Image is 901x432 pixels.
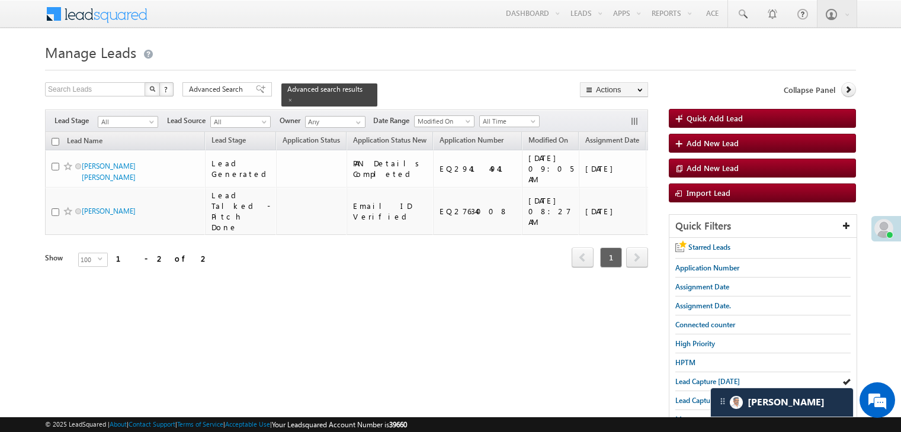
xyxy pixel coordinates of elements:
span: Lead Stage [211,136,246,144]
span: Add New Lead [687,138,739,148]
span: ? [164,84,169,94]
span: Carter [748,396,825,408]
a: Acceptable Use [225,420,270,428]
div: Quick Filters [669,215,857,238]
span: 100 [79,253,98,266]
div: 1 - 2 of 2 [116,252,209,265]
button: ? [159,82,174,96]
div: [DATE] 08:27 AM [528,195,573,227]
span: Assignment Date [675,282,729,291]
span: Application Status [283,136,340,144]
span: Owner [280,115,305,126]
a: Modified On [414,115,474,127]
span: Import Lead [687,188,730,198]
span: Assignment Date [585,136,639,144]
a: Show All Items [350,117,364,128]
span: Starred Leads [688,243,730,252]
span: Lead Stage [54,115,98,126]
a: Application Number [434,134,509,149]
span: Lead Capture [DATE] [675,377,740,386]
img: carter-drag [718,396,727,406]
span: 39660 [389,420,407,429]
span: Messages [675,415,706,424]
input: Type to Search [305,116,365,128]
div: Show [45,253,69,263]
span: Assignment Date. [675,301,731,310]
div: Lead Generated [211,158,271,179]
span: Modified On [415,116,471,127]
img: Carter [730,396,743,409]
a: All [210,116,271,128]
span: © 2025 LeadSquared | | | | | [45,419,407,430]
span: Application Number [440,136,504,144]
a: Contact Support [129,420,175,428]
a: Application Status New [347,134,432,149]
a: next [626,249,648,267]
a: prev [572,249,594,267]
div: [DATE] [585,206,640,217]
a: All [98,116,158,128]
a: Assignment Date [579,134,645,149]
span: All Time [480,116,536,127]
span: Advanced Search [189,84,246,95]
img: Search [149,86,155,92]
div: Email ID Verified [353,201,428,222]
span: Connected counter [675,320,735,329]
span: Advanced search results [287,85,363,94]
a: Modified On [522,134,574,149]
div: EQ27634008 [440,206,517,217]
span: Quick Add Lead [687,113,743,123]
span: prev [572,247,594,267]
div: EQ29414941 [440,163,517,174]
span: 1 [600,247,622,267]
div: [DATE] [585,163,640,174]
div: PAN Details Completed [353,158,428,179]
a: All Time [479,115,540,127]
a: Application Status [277,134,346,149]
a: Terms of Service [177,420,223,428]
span: HPTM [675,358,695,367]
span: select [98,256,107,262]
input: Check all records [52,138,59,146]
span: Application Number [675,263,739,272]
a: Lead Stage [206,134,252,149]
button: Actions [580,82,648,97]
a: [PERSON_NAME] [82,207,136,215]
a: KYC link 2_0 [646,134,697,149]
span: Add New Lead [687,163,739,173]
span: All [211,117,267,127]
span: Application Status New [353,136,427,144]
div: Lead Talked - Pitch Done [211,190,271,233]
span: Lead Capture [DATE] [675,396,740,405]
span: All [98,117,155,127]
a: About [110,420,127,428]
span: Date Range [373,115,414,126]
span: Lead Source [167,115,210,126]
span: Collapse Panel [784,85,835,95]
span: Your Leadsquared Account Number is [272,420,407,429]
span: High Priority [675,339,715,348]
span: Manage Leads [45,43,136,62]
div: carter-dragCarter[PERSON_NAME] [710,388,854,417]
a: Lead Name [61,134,108,150]
span: next [626,247,648,267]
a: [PERSON_NAME] [PERSON_NAME] [82,162,136,182]
div: [DATE] 09:05 AM [528,153,573,185]
span: Modified On [528,136,568,144]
